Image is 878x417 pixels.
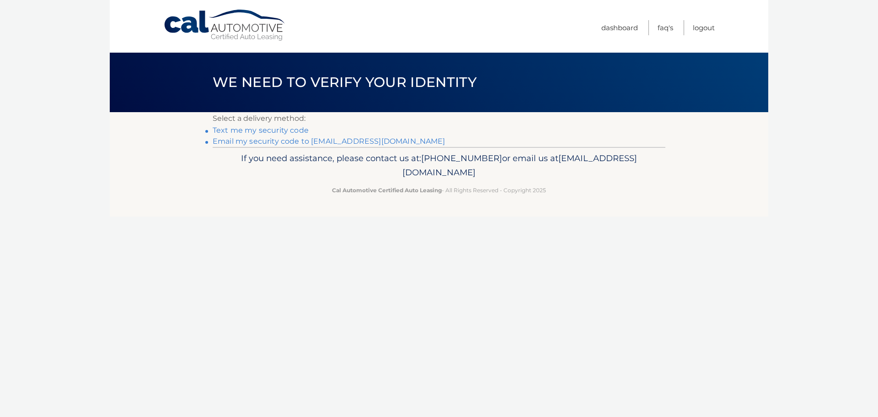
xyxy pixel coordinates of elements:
span: [PHONE_NUMBER] [421,153,502,163]
a: Text me my security code [213,126,309,135]
span: We need to verify your identity [213,74,476,91]
a: Dashboard [601,20,638,35]
a: Email my security code to [EMAIL_ADDRESS][DOMAIN_NAME] [213,137,445,146]
a: Logout [693,20,715,35]
p: If you need assistance, please contact us at: or email us at [219,151,659,180]
strong: Cal Automotive Certified Auto Leasing [332,187,442,194]
p: Select a delivery method: [213,112,665,125]
a: FAQ's [658,20,673,35]
a: Cal Automotive [163,9,287,42]
p: - All Rights Reserved - Copyright 2025 [219,185,659,195]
